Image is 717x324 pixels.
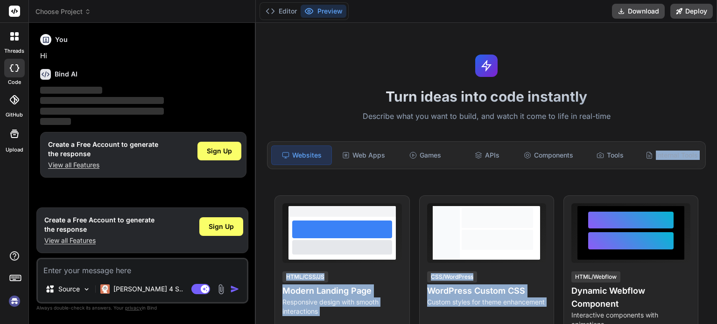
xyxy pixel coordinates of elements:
h1: Create a Free Account to generate the response [48,140,158,159]
span: privacy [125,305,142,310]
img: icon [230,284,239,294]
label: Upload [6,146,23,154]
div: Internal Tools [642,145,702,165]
div: Games [395,145,455,165]
button: Deploy [670,4,713,19]
p: View all Features [44,236,155,245]
div: Websites [271,145,332,165]
h6: You [55,35,68,44]
div: Web Apps [334,145,394,165]
button: Download [612,4,665,19]
p: View all Features [48,160,158,170]
p: Hi [40,51,246,62]
span: Choose Project [35,7,91,16]
img: Claude 4 Sonnet [100,284,110,294]
button: Preview [301,5,346,18]
label: code [8,78,21,86]
div: Tools [580,145,640,165]
label: GitHub [6,111,23,119]
label: threads [4,47,24,55]
div: HTML/CSS/JS [282,271,328,283]
div: CSS/WordPress [427,271,477,283]
div: HTML/Webflow [571,271,620,283]
img: attachment [216,284,226,295]
img: Pick Models [83,285,91,293]
h1: Create a Free Account to generate the response [44,215,155,234]
span: Sign Up [207,146,232,156]
div: Components [519,145,578,165]
img: signin [7,293,22,309]
p: Describe what you want to build, and watch it come to life in real-time [261,110,711,123]
p: Responsive design with smooth interactions [282,297,401,316]
h1: Turn ideas into code instantly [261,88,711,105]
h4: WordPress Custom CSS [427,284,546,297]
h4: Dynamic Webflow Component [571,284,690,310]
p: Custom styles for theme enhancement [427,297,546,307]
p: Always double-check its answers. Your in Bind [36,303,248,312]
h4: Modern Landing Page [282,284,401,297]
p: Source [58,284,80,294]
div: APIs [457,145,517,165]
span: ‌ [40,108,164,115]
span: ‌ [40,97,164,104]
p: [PERSON_NAME] 4 S.. [113,284,183,294]
span: ‌ [40,87,102,94]
span: Sign Up [209,222,234,231]
span: ‌ [40,118,71,125]
h6: Bind AI [55,69,77,79]
button: Editor [262,5,301,18]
